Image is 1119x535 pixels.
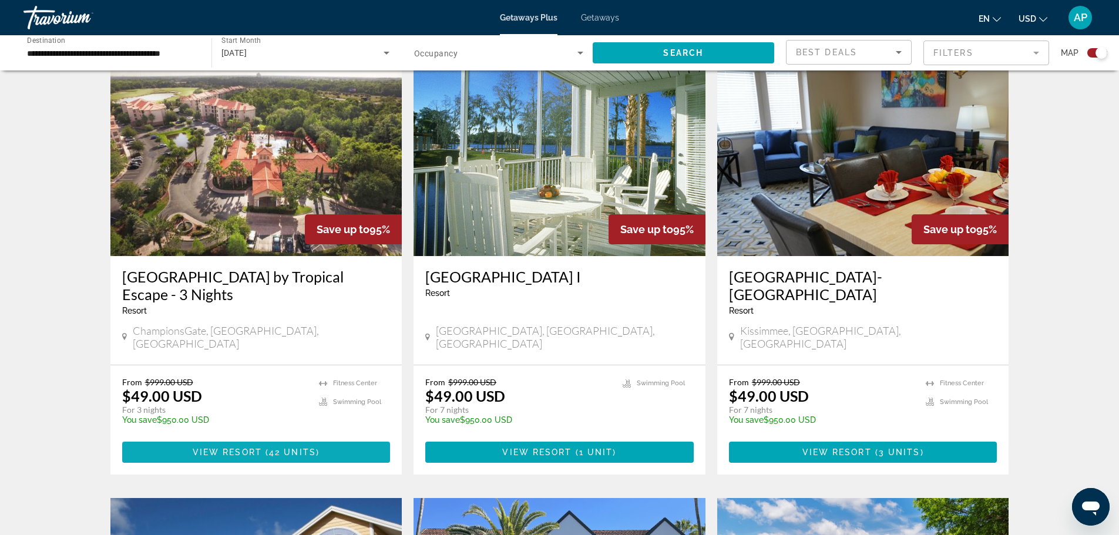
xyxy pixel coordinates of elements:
[133,324,390,350] span: ChampionsGate, [GEOGRAPHIC_DATA], [GEOGRAPHIC_DATA]
[425,377,445,387] span: From
[979,14,990,23] span: en
[333,398,381,406] span: Swimming Pool
[122,415,308,425] p: $950.00 USD
[122,306,147,315] span: Resort
[27,36,65,44] span: Destination
[717,68,1009,256] img: 6815I01L.jpg
[729,268,997,303] a: [GEOGRAPHIC_DATA]-[GEOGRAPHIC_DATA]
[1019,14,1036,23] span: USD
[729,306,754,315] span: Resort
[940,398,988,406] span: Swimming Pool
[579,447,613,457] span: 1 unit
[425,415,460,425] span: You save
[609,214,705,244] div: 95%
[425,268,694,285] a: [GEOGRAPHIC_DATA] I
[425,387,505,405] p: $49.00 USD
[221,48,247,58] span: [DATE]
[923,223,976,235] span: Save up to
[262,447,320,457] span: ( )
[305,214,402,244] div: 95%
[729,405,915,415] p: For 7 nights
[796,48,857,57] span: Best Deals
[448,377,496,387] span: $999.00 USD
[912,214,1009,244] div: 95%
[729,415,764,425] span: You save
[581,13,619,22] a: Getaways
[802,447,872,457] span: View Resort
[729,415,915,425] p: $950.00 USD
[502,447,572,457] span: View Resort
[269,447,316,457] span: 42 units
[414,49,458,58] span: Occupancy
[425,415,611,425] p: $950.00 USD
[221,36,261,45] span: Start Month
[110,68,402,256] img: RX07E01X.jpg
[663,48,703,58] span: Search
[729,442,997,463] button: View Resort(3 units)
[122,442,391,463] button: View Resort(42 units)
[1019,10,1047,27] button: Change currency
[752,377,800,387] span: $999.00 USD
[122,377,142,387] span: From
[923,40,1049,66] button: Filter
[940,379,984,387] span: Fitness Center
[620,223,673,235] span: Save up to
[122,405,308,415] p: For 3 nights
[872,447,924,457] span: ( )
[122,268,391,303] a: [GEOGRAPHIC_DATA] by Tropical Escape - 3 Nights
[425,288,450,298] span: Resort
[122,387,202,405] p: $49.00 USD
[1061,45,1078,61] span: Map
[425,442,694,463] button: View Resort(1 unit)
[979,10,1001,27] button: Change language
[1072,488,1110,526] iframe: Button to launch messaging window
[193,447,262,457] span: View Resort
[729,377,749,387] span: From
[572,447,617,457] span: ( )
[436,324,694,350] span: [GEOGRAPHIC_DATA], [GEOGRAPHIC_DATA], [GEOGRAPHIC_DATA]
[637,379,685,387] span: Swimming Pool
[23,2,141,33] a: Travorium
[796,45,902,59] mat-select: Sort by
[145,377,193,387] span: $999.00 USD
[1065,5,1096,30] button: User Menu
[740,324,997,350] span: Kissimmee, [GEOGRAPHIC_DATA], [GEOGRAPHIC_DATA]
[1074,12,1087,23] span: AP
[879,447,920,457] span: 3 units
[425,405,611,415] p: For 7 nights
[333,379,377,387] span: Fitness Center
[500,13,557,22] a: Getaways Plus
[414,68,705,256] img: 3664O01X.jpg
[122,415,157,425] span: You save
[317,223,369,235] span: Save up to
[729,387,809,405] p: $49.00 USD
[593,42,775,63] button: Search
